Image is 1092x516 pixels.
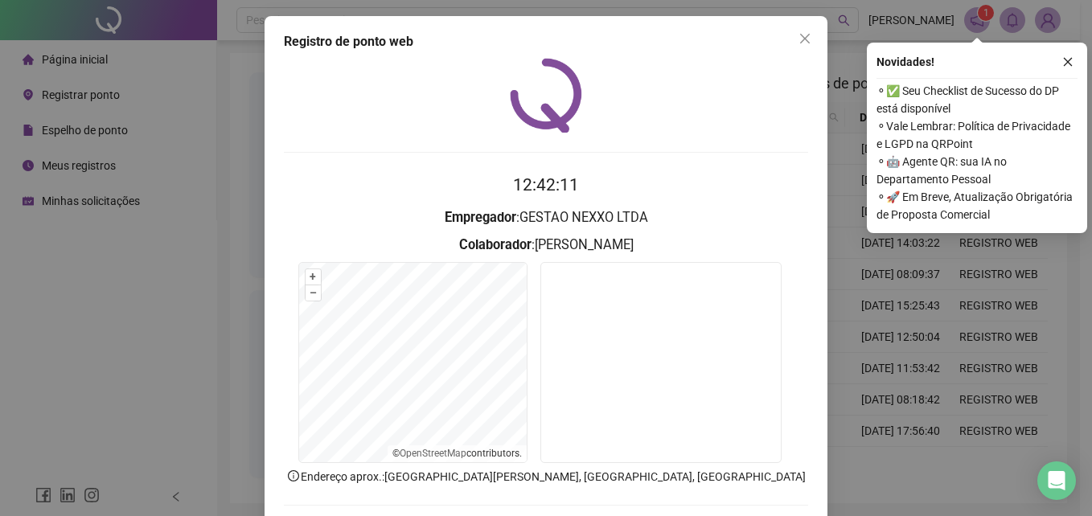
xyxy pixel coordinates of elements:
p: Endereço aprox. : [GEOGRAPHIC_DATA][PERSON_NAME], [GEOGRAPHIC_DATA], [GEOGRAPHIC_DATA] [284,468,808,485]
span: ⚬ 🚀 Em Breve, Atualização Obrigatória de Proposta Comercial [876,188,1078,223]
strong: Colaborador [459,237,532,252]
span: ⚬ ✅ Seu Checklist de Sucesso do DP está disponível [876,82,1078,117]
button: Close [792,26,818,51]
a: OpenStreetMap [400,448,466,459]
span: ⚬ 🤖 Agente QR: sua IA no Departamento Pessoal [876,153,1078,188]
span: ⚬ Vale Lembrar: Política de Privacidade e LGPD na QRPoint [876,117,1078,153]
li: © contributors. [392,448,522,459]
span: info-circle [286,469,301,483]
img: QRPoint [510,58,582,133]
span: close [1062,56,1074,68]
div: Open Intercom Messenger [1037,461,1076,500]
time: 12:42:11 [513,175,579,195]
strong: Empregador [445,210,516,225]
h3: : [PERSON_NAME] [284,235,808,256]
button: + [306,269,321,285]
span: close [798,32,811,45]
div: Registro de ponto web [284,32,808,51]
span: Novidades ! [876,53,934,71]
button: – [306,285,321,301]
h3: : GESTAO NEXXO LTDA [284,207,808,228]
